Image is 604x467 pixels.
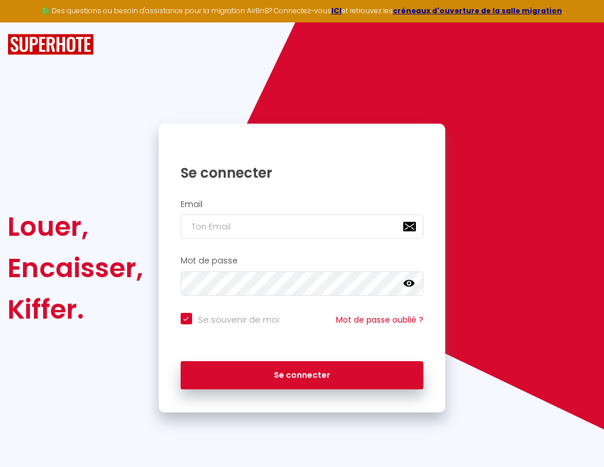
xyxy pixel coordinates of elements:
[181,215,424,239] input: Ton Email
[181,200,424,209] h2: Email
[331,6,342,16] a: ICI
[181,164,424,182] h1: Se connecter
[7,34,94,55] img: SuperHote logo
[7,289,143,330] div: Kiffer.
[181,256,424,266] h2: Mot de passe
[181,361,424,390] button: Se connecter
[336,314,423,326] a: Mot de passe oublié ?
[393,6,562,16] a: créneaux d'ouverture de la salle migration
[7,247,143,289] div: Encaisser,
[7,206,143,247] div: Louer,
